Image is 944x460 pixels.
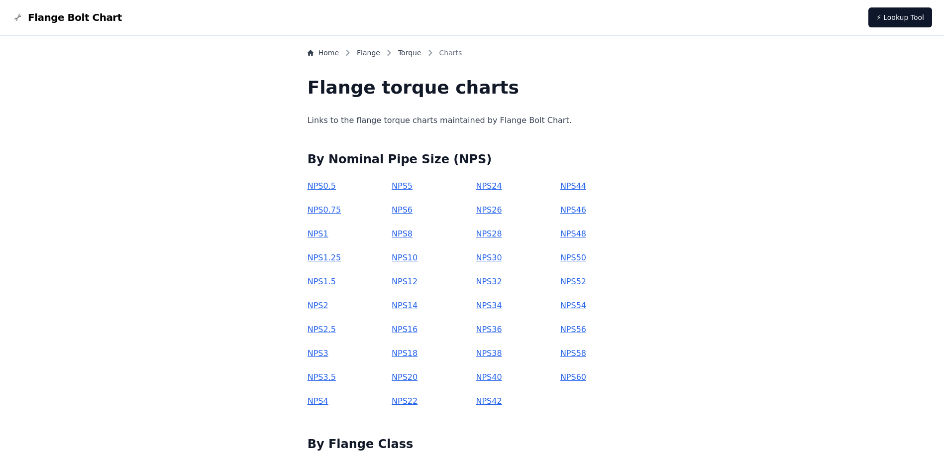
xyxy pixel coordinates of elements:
a: NPS34 [476,301,502,310]
a: NPS14 [392,301,418,310]
a: NPS42 [476,396,502,406]
a: NPS60 [560,372,586,382]
a: NPS0.75 [308,205,341,215]
a: NPS58 [560,348,586,358]
a: NPS4 [308,396,328,406]
a: NPS3.5 [308,372,336,382]
a: NPS12 [392,277,418,286]
a: NPS52 [560,277,586,286]
a: NPS10 [392,253,418,262]
a: NPS18 [392,348,418,358]
a: NPS30 [476,253,502,262]
a: NPS3 [308,348,328,358]
h1: Flange torque charts [308,78,637,98]
img: Flange Bolt Chart Logo [12,11,24,23]
span: Flange Bolt Chart [28,10,122,24]
a: Flange Bolt Chart LogoFlange Bolt Chart [12,10,122,24]
a: NPS56 [560,325,586,334]
a: NPS44 [560,181,586,191]
a: NPS54 [560,301,586,310]
a: NPS24 [476,181,502,191]
a: NPS26 [476,205,502,215]
a: ⚡ Lookup Tool [868,7,932,27]
a: Home [308,48,339,58]
a: NPS1.25 [308,253,341,262]
a: NPS16 [392,325,418,334]
a: NPS1.5 [308,277,336,286]
a: NPS32 [476,277,502,286]
a: NPS40 [476,372,502,382]
nav: Breadcrumb [308,48,637,62]
h2: By Flange Class [308,436,637,452]
span: Charts [439,48,462,58]
a: NPS1 [308,229,328,238]
a: NPS0.5 [308,181,336,191]
a: NPS38 [476,348,502,358]
a: Flange [357,48,380,58]
a: NPS2 [308,301,328,310]
a: NPS48 [560,229,586,238]
a: Torque [398,48,421,58]
a: NPS46 [560,205,586,215]
a: NPS5 [392,181,413,191]
a: NPS2.5 [308,325,336,334]
a: NPS50 [560,253,586,262]
a: NPS22 [392,396,418,406]
a: NPS28 [476,229,502,238]
a: NPS6 [392,205,413,215]
p: Links to the flange torque charts maintained by Flange Bolt Chart. [308,114,637,127]
a: NPS36 [476,325,502,334]
a: NPS20 [392,372,418,382]
h2: By Nominal Pipe Size (NPS) [308,151,637,167]
a: NPS8 [392,229,413,238]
